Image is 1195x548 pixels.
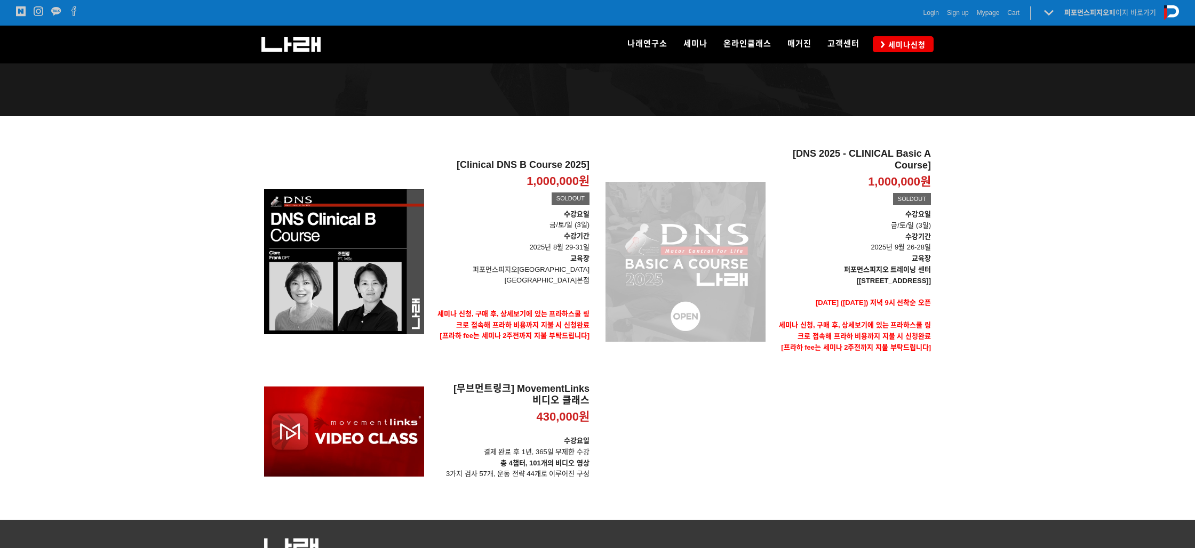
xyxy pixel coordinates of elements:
div: SOLDOUT [893,193,931,206]
strong: 세미나 신청, 구매 후, 상세보기에 있는 프라하스쿨 링크로 접속해 프라하 비용까지 지불 시 신청완료 [779,321,931,340]
span: [DATE] ([DATE]) 저녁 9시 선착순 오픈 [816,299,931,307]
strong: 수강기간 [564,232,589,240]
div: SOLDOUT [552,192,589,205]
a: 세미나신청 [873,36,934,52]
span: 고객센터 [827,39,859,49]
a: 세미나 [675,26,715,63]
h2: [DNS 2025 - CLINICAL Basic A Course] [774,148,931,171]
span: 나래연구소 [627,39,667,49]
a: [무브먼트링크] MovementLinks 비디오 클래스 430,000원 수강요일결제 완료 후 1년, 365일 무제한 수강총 4챕터, 101개의 비디오 영상3가지 검사 57개,... [432,383,589,480]
a: 고객센터 [819,26,867,63]
a: Login [923,7,939,18]
p: 금/토/일 (3일) [774,209,931,231]
span: 세미나신청 [885,39,926,50]
p: 3가지 검사 57개, 운동 전략 44개로 이루어진 구성 [432,458,589,480]
span: 매거진 [787,39,811,49]
strong: 수강기간 [905,232,931,240]
a: 온라인클래스 [715,26,779,63]
p: 퍼포먼스피지오[GEOGRAPHIC_DATA] [GEOGRAPHIC_DATA]본점 [432,264,589,287]
h2: [Clinical DNS B Course 2025] [432,159,589,171]
span: 온라인클래스 [723,39,771,49]
p: 430,000원 [536,409,589,425]
a: [DNS 2025 - CLINICAL Basic A Course] 1,000,000원 SOLDOUT 수강요일금/토/일 (3일)수강기간 2025년 9월 26-28일교육장퍼포먼스... [774,148,931,375]
a: Mypage [977,7,1000,18]
a: 나래연구소 [619,26,675,63]
strong: [[STREET_ADDRESS]] [857,277,931,285]
strong: 총 4챕터, 101개의 비디오 영상 [500,459,589,467]
strong: 수강요일 [905,210,931,218]
h2: [무브먼트링크] MovementLinks 비디오 클래스 [432,383,589,406]
a: [Clinical DNS B Course 2025] 1,000,000원 SOLDOUT 수강요일금/토/일 (3일)수강기간 2025년 8월 29-31일교육장퍼포먼스피지오[GEOG... [432,159,589,364]
a: 매거진 [779,26,819,63]
a: Cart [1007,7,1019,18]
p: 2025년 9월 26-28일 [774,231,931,254]
p: 1,000,000원 [527,174,589,189]
p: 결제 완료 후 1년, 365일 무제한 수강 [432,436,589,458]
strong: 수강요일 [564,437,589,445]
span: [프라하 fee는 세미나 2주전까지 지불 부탁드립니다] [781,343,931,351]
a: Sign up [947,7,969,18]
p: 2025년 8월 29-31일 [432,231,589,253]
a: 퍼포먼스피지오페이지 바로가기 [1064,9,1156,17]
span: 세미나 [683,39,707,49]
strong: 교육장 [570,254,589,262]
strong: 퍼포먼스피지오 트레이닝 센터 [844,265,931,273]
p: 1,000,000원 [868,174,931,190]
strong: 세미나 신청, 구매 후, 상세보기에 있는 프라하스쿨 링크로 접속해 프라하 비용까지 지불 시 신청완료 [437,310,589,329]
strong: 교육장 [912,254,931,262]
p: 금/토/일 (3일) [432,220,589,231]
strong: 수강요일 [564,210,589,218]
strong: 퍼포먼스피지오 [1064,9,1109,17]
span: [프라하 fee는 세미나 2주전까지 지불 부탁드립니다] [440,332,589,340]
